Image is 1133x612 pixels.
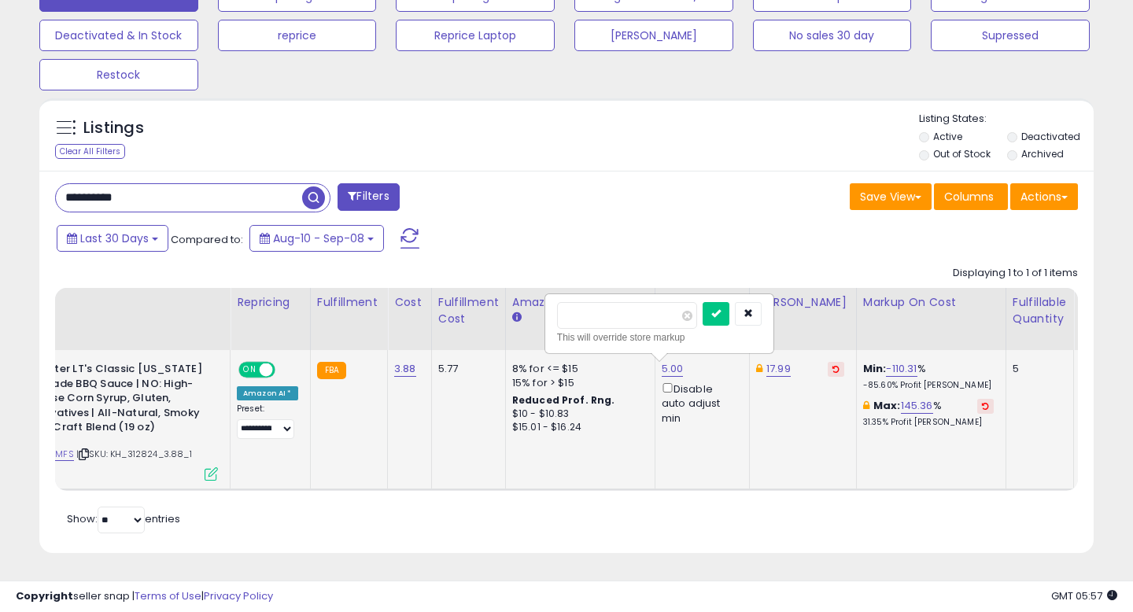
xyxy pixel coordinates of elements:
span: Compared to: [171,232,243,247]
div: $15.01 - $16.24 [512,421,643,434]
div: This will override store markup [557,330,762,345]
a: 5.00 [662,361,684,377]
button: Supressed [931,20,1090,51]
button: Actions [1010,183,1078,210]
div: Cost [394,294,425,311]
a: 3.88 [394,361,416,377]
span: Columns [944,189,994,205]
button: No sales 30 day [753,20,912,51]
button: reprice [218,20,377,51]
span: | SKU: KH_312824_3.88_1 [76,448,192,460]
div: Fulfillment [317,294,381,311]
div: Markup on Cost [863,294,999,311]
b: Reduced Prof. Rng. [512,393,615,407]
div: [PERSON_NAME] [756,294,850,311]
div: Preset: [237,404,298,439]
a: -110.31 [886,361,917,377]
label: Out of Stock [933,147,991,160]
p: 31.35% Profit [PERSON_NAME] [863,417,994,428]
div: Displaying 1 to 1 of 1 items [953,266,1078,281]
div: seller snap | | [16,589,273,604]
th: The percentage added to the cost of goods (COGS) that forms the calculator for Min & Max prices. [856,288,1006,350]
div: $10 - $10.83 [512,407,643,421]
button: Save View [850,183,932,210]
div: 8% for <= $15 [512,362,643,376]
a: 145.36 [901,398,933,414]
small: Amazon Fees. [512,311,522,325]
button: Aug-10 - Sep-08 [249,225,384,252]
h5: Listings [83,117,144,139]
div: 5.77 [438,362,493,376]
span: 2025-10-9 05:57 GMT [1051,588,1117,603]
a: 17.99 [766,361,791,377]
button: [PERSON_NAME] [574,20,733,51]
p: -85.60% Profit [PERSON_NAME] [863,380,994,391]
label: Deactivated [1021,130,1080,143]
div: 15% for > $15 [512,376,643,390]
div: % [863,362,994,391]
span: Aug-10 - Sep-08 [273,230,364,246]
a: Privacy Policy [204,588,273,603]
b: Pitmaster LT's Classic [US_STATE] City Made BBQ Sauce | NO: High-Fructose Corn Syrup, Gluten, Pre... [17,362,209,439]
button: Last 30 Days [57,225,168,252]
b: Min: [863,361,887,376]
button: Restock [39,59,198,90]
b: Max: [873,398,901,413]
button: Columns [934,183,1008,210]
strong: Copyright [16,588,73,603]
a: Terms of Use [135,588,201,603]
span: Show: entries [67,511,180,526]
div: Fulfillable Quantity [1013,294,1067,327]
button: Reprice Laptop [396,20,555,51]
div: 5 [1013,362,1061,376]
p: Listing States: [919,112,1094,127]
span: ON [240,363,260,377]
span: Last 30 Days [80,230,149,246]
div: Clear All Filters [55,144,125,159]
div: Disable auto adjust min [662,380,737,426]
span: OFF [273,363,298,377]
div: Repricing [237,294,304,311]
label: Active [933,130,962,143]
div: % [863,399,994,428]
small: FBA [317,362,346,379]
button: Deactivated & In Stock [39,20,198,51]
label: Archived [1021,147,1064,160]
div: Amazon AI * [237,386,298,400]
div: Amazon Fees [512,294,648,311]
div: Fulfillment Cost [438,294,499,327]
button: Filters [338,183,399,211]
